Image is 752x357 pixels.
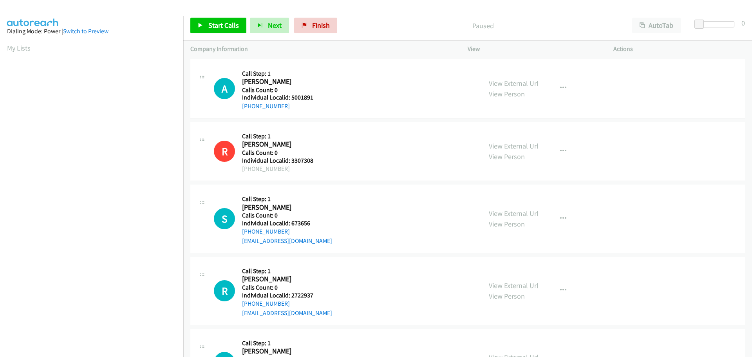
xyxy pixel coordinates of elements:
h1: R [214,141,235,162]
a: [PHONE_NUMBER] [242,102,290,110]
div: Dialing Mode: Power | [7,27,176,36]
h2: [PERSON_NAME] [242,77,313,86]
h5: Calls Count: 0 [242,149,313,157]
span: Finish [312,21,330,30]
h5: Calls Count: 0 [242,284,332,292]
p: View [468,44,599,54]
div: The call is yet to be attempted [214,208,235,229]
div: The call is yet to be attempted [214,280,235,301]
a: Switch to Preview [63,27,108,35]
div: [PHONE_NUMBER] [242,164,313,174]
a: View External Url [489,141,539,150]
a: [PHONE_NUMBER] [242,228,290,235]
a: [PHONE_NUMBER] [242,300,290,307]
span: Start Calls [208,21,239,30]
h1: A [214,78,235,99]
div: This number is on the do not call list [214,141,235,162]
p: Company Information [190,44,454,54]
h1: R [214,280,235,301]
a: View External Url [489,79,539,88]
a: View External Url [489,281,539,290]
div: Delay between calls (in seconds) [698,21,734,27]
h2: [PERSON_NAME] [242,203,313,212]
a: View External Url [489,209,539,218]
button: Next [250,18,289,33]
h5: Call Step: 1 [242,132,313,140]
h5: Calls Count: 0 [242,212,332,219]
h2: [PERSON_NAME] [242,140,313,149]
h5: Individual Localid: 673656 [242,219,332,227]
a: Finish [294,18,337,33]
h5: Call Step: 1 [242,339,332,347]
h5: Call Step: 1 [242,267,332,275]
a: View Person [489,89,525,98]
a: View Person [489,152,525,161]
h5: Individual Localid: 3307308 [242,157,313,165]
p: Actions [613,44,745,54]
h2: [PERSON_NAME] [242,347,313,356]
h5: Individual Localid: 5001891 [242,94,313,101]
div: 0 [741,18,745,28]
a: View Person [489,219,525,228]
h5: Calls Count: 0 [242,86,313,94]
h2: [PERSON_NAME] [242,275,313,284]
h1: S [214,208,235,229]
span: Next [268,21,282,30]
a: [EMAIL_ADDRESS][DOMAIN_NAME] [242,309,332,317]
h5: Individual Localid: 2722937 [242,292,332,299]
a: [EMAIL_ADDRESS][DOMAIN_NAME] [242,237,332,245]
a: My Lists [7,43,31,53]
a: View Person [489,292,525,301]
button: AutoTab [632,18,681,33]
div: The call is yet to be attempted [214,78,235,99]
a: Start Calls [190,18,246,33]
h5: Call Step: 1 [242,70,313,78]
p: Paused [348,20,618,31]
h5: Call Step: 1 [242,195,332,203]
